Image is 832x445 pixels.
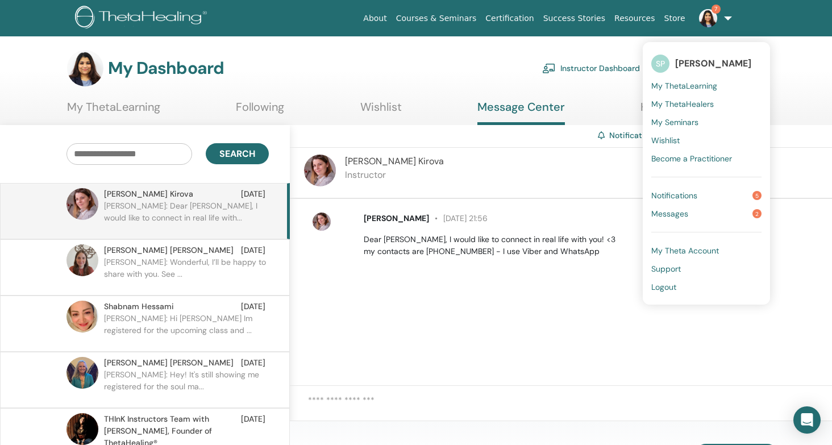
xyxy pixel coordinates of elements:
button: Search [206,143,269,164]
a: Help & Resources [640,100,732,122]
img: default.jpg [66,413,98,445]
p: [PERSON_NAME]: Dear [PERSON_NAME], I would like to connect in real life with... [104,200,269,234]
span: [PERSON_NAME] [PERSON_NAME] [104,357,234,369]
a: Wishlist [360,100,402,122]
a: Instructor Dashboard [542,56,640,81]
a: My Theta Account [651,242,762,260]
a: Support [651,260,762,278]
span: Logout [651,282,676,292]
span: Shabnam Hessami [104,301,174,313]
span: 2 [752,209,762,218]
a: My ThetaLearning [67,100,160,122]
a: Success Stories [539,8,610,29]
img: chalkboard-teacher.svg [542,63,556,73]
img: default.jpg [66,301,98,332]
p: [PERSON_NAME]: Hi [PERSON_NAME] Im registered for the upcoming class and ... [104,313,269,347]
span: [DATE] [241,357,265,369]
a: My ThetaHealers [651,95,762,113]
span: 7 [712,5,721,14]
img: default.jpg [66,357,98,389]
span: [DATE] [241,244,265,256]
a: Store [660,8,690,29]
span: My ThetaHealers [651,99,714,109]
p: Dear [PERSON_NAME], I would like to connect in real life with you! <3 my contacts are [PHONE_NUMB... [364,234,819,257]
span: Support [651,264,681,274]
h3: My Dashboard [108,58,224,78]
p: Instructor [345,168,444,182]
img: default.jpg [313,213,331,231]
a: About [359,8,391,29]
span: Messages [651,209,688,219]
span: [PERSON_NAME] Kirova [104,188,193,200]
p: [PERSON_NAME]: Hey! It's still showing me registered for the soul ma... [104,369,269,403]
a: My ThetaLearning [651,77,762,95]
span: [PERSON_NAME] [675,57,751,69]
a: Logout [651,278,762,296]
span: [PERSON_NAME] Kirova [345,155,444,167]
a: Notifications5 [651,186,762,205]
a: Message Center [477,100,565,125]
span: [PERSON_NAME] [364,213,429,223]
span: Notifications [651,190,697,201]
a: Courses & Seminars [392,8,481,29]
span: Become a Practitioner [651,153,732,164]
span: My ThetaLearning [651,81,717,91]
p: [PERSON_NAME]: Wonderful, I’ll be happy to share with you. See ... [104,256,269,290]
div: Open Intercom Messenger [793,406,821,434]
span: [DATE] [241,188,265,200]
a: Resources [610,8,660,29]
ul: 7 [643,42,770,305]
a: Wishlist [651,131,762,149]
a: Following [236,100,284,122]
img: default.jpg [67,50,103,86]
img: default.jpg [66,244,98,276]
a: Notifications [609,130,658,140]
span: 5 [752,191,762,200]
img: default.jpg [304,155,336,186]
a: SP[PERSON_NAME] [651,51,762,77]
span: Search [219,148,255,160]
img: logo.png [75,6,211,31]
a: Certification [481,8,538,29]
span: [DATE] [241,301,265,313]
span: SP [651,55,669,73]
span: My Seminars [651,117,698,127]
span: My Theta Account [651,246,719,256]
img: default.jpg [66,188,98,220]
a: Become a Practitioner [651,149,762,168]
span: [PERSON_NAME] [PERSON_NAME] [104,244,234,256]
img: default.jpg [699,9,717,27]
a: Messages2 [651,205,762,223]
a: My Seminars [651,113,762,131]
span: [DATE] 21:56 [429,213,488,223]
span: Wishlist [651,135,680,145]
